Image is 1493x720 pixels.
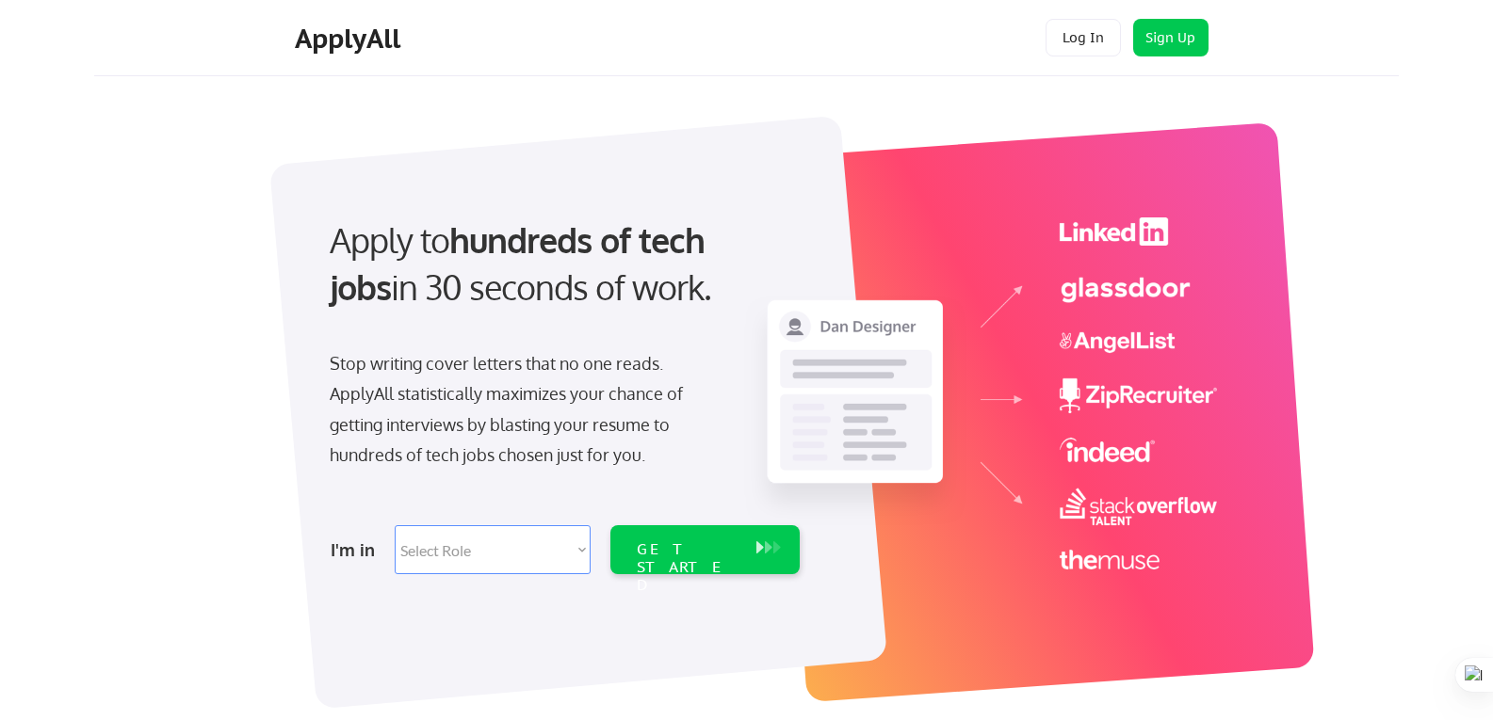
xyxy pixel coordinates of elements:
button: Sign Up [1133,19,1209,56]
div: I'm in [331,535,383,565]
div: GET STARTED [637,540,738,595]
strong: hundreds of tech jobs [330,218,713,308]
div: Stop writing cover letters that no one reads. ApplyAll statistically maximizes your chance of get... [330,348,717,471]
div: ApplyAll [295,23,406,55]
button: Log In [1046,19,1121,56]
div: Apply to in 30 seconds of work. [330,216,792,312]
